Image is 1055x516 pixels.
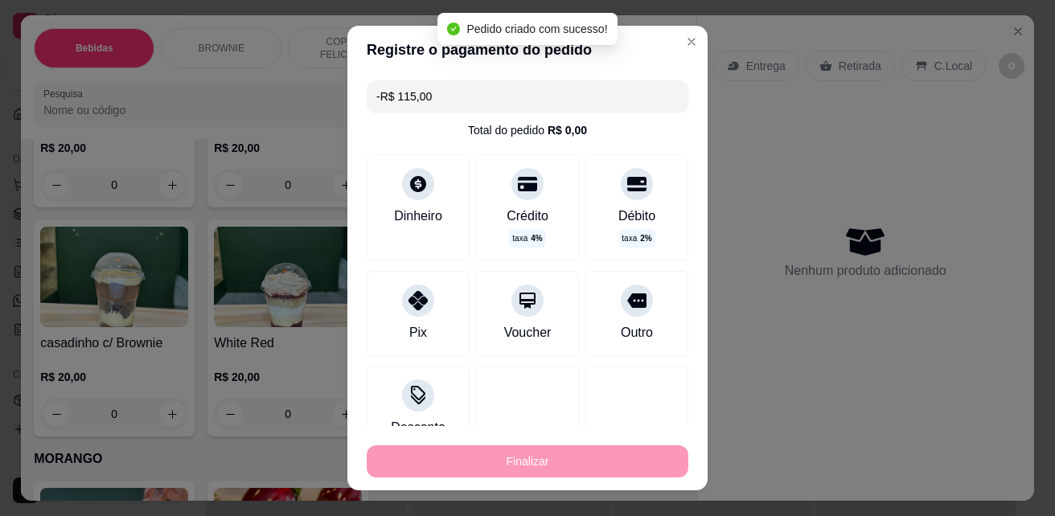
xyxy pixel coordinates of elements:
[622,232,651,244] p: taxa
[504,323,552,342] div: Voucher
[507,207,548,226] div: Crédito
[531,232,542,244] span: 4 %
[468,122,587,138] div: Total do pedido
[621,323,653,342] div: Outro
[409,323,427,342] div: Pix
[447,23,460,35] span: check-circle
[548,122,587,138] div: R$ 0,00
[376,80,679,113] input: Ex.: hambúrguer de cordeiro
[394,207,442,226] div: Dinheiro
[618,207,655,226] div: Débito
[640,232,651,244] span: 2 %
[512,232,542,244] p: taxa
[466,23,607,35] span: Pedido criado com sucesso!
[391,418,445,437] div: Desconto
[679,29,704,55] button: Close
[347,26,708,74] header: Registre o pagamento do pedido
